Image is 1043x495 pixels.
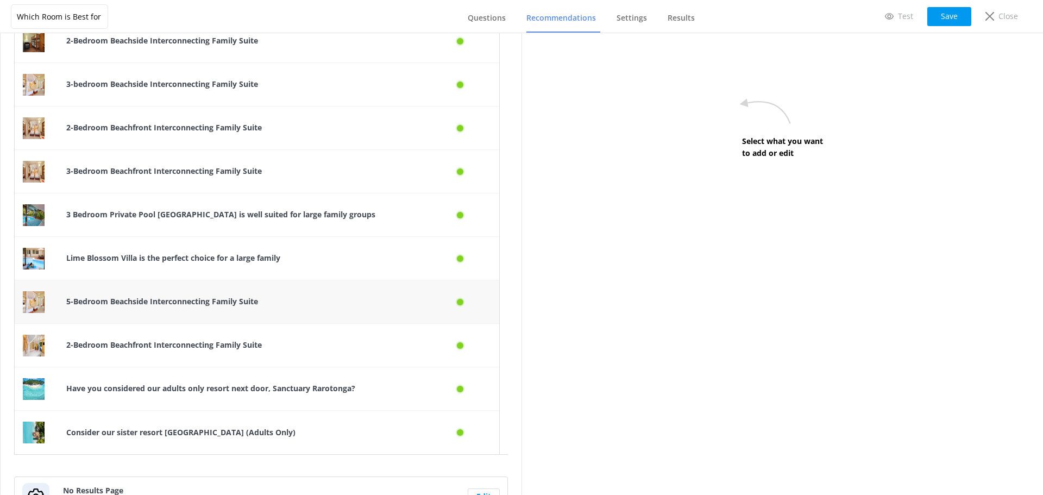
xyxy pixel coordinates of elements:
div: row [14,237,500,280]
div: row [14,106,500,150]
img: 358-1698198444.jpg [23,248,45,270]
span: Recommendations [526,12,596,23]
div: row [14,193,500,237]
span: Questions [468,12,506,23]
p: Select what you want to add or edit [742,135,823,160]
p: Close [998,10,1018,22]
img: 358-1698272301.jpg [23,291,45,313]
img: 358-1698272196.jpg [23,74,45,96]
b: 3 Bedroom Private Pool [GEOGRAPHIC_DATA] is well suited for large family groups [66,209,375,220]
div: row [14,150,500,193]
img: 358-1698198084.jpg [23,204,45,226]
b: 3-bedroom Beachside Interconnecting Family Suite [66,79,258,89]
b: Lime Blossom Villa is the perfect choice for a large family [66,253,280,263]
img: 358-1698717592.png [23,422,45,443]
p: Test [898,10,913,22]
div: row [14,280,500,324]
div: row [14,20,500,63]
a: Test [877,7,921,26]
img: 358-1698272697.jpg [23,378,45,400]
b: 3-Bedroom Beachfront Interconnecting Family Suite [66,166,262,176]
b: 2-Bedroom Beachfront Interconnecting Family Suite [66,122,262,133]
div: row [14,411,500,454]
b: 2-Bedroom Beachside Interconnecting Family Suite [66,35,258,46]
img: 358-1698272247.jpg [23,161,45,183]
span: Settings [617,12,647,23]
img: 358-1698272505.jpg [23,335,45,356]
b: Consider our sister resort [GEOGRAPHIC_DATA] (Adults Only) [66,427,296,437]
b: Have you considered our adults only resort next door, Sanctuary Rarotonga? [66,383,355,393]
span: Results [668,12,695,23]
img: 358-1698272362.jpg [23,117,45,139]
div: row [14,367,500,411]
button: Save [927,7,971,26]
b: 2-Bedroom Beachfront Interconnecting Family Suite [66,340,262,350]
b: 5-Bedroom Beachside Interconnecting Family Suite [66,296,258,306]
div: row [14,324,500,367]
img: 358-1698272154.jpg [23,30,45,52]
div: row [14,63,500,106]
